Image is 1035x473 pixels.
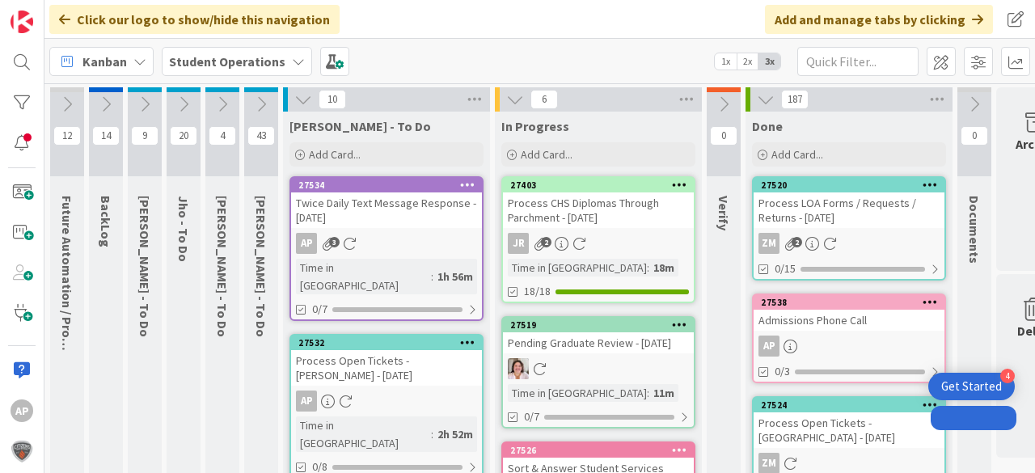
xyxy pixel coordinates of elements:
div: EW [503,358,694,379]
div: Time in [GEOGRAPHIC_DATA] [508,259,647,277]
span: : [647,259,649,277]
div: 27526 [510,445,694,456]
img: Visit kanbanzone.com [11,11,33,33]
div: AP [296,233,317,254]
div: Open Get Started checklist, remaining modules: 4 [928,373,1015,400]
span: 14 [92,126,120,146]
div: 27524 [754,398,944,412]
span: 43 [247,126,275,146]
input: Quick Filter... [797,47,919,76]
div: Time in [GEOGRAPHIC_DATA] [296,259,431,294]
span: Add Card... [771,147,823,162]
span: Verify [716,196,732,230]
div: 27532 [298,337,482,348]
img: EW [508,358,529,379]
a: 27538Admissions Phone CallAP0/3 [752,294,946,383]
div: AP [11,399,33,422]
span: 0 [710,126,737,146]
span: 3 [329,237,340,247]
div: 27538 [761,297,944,308]
span: 2 [792,237,802,247]
span: Add Card... [309,147,361,162]
div: ZM [758,233,779,254]
div: 27519 [503,318,694,332]
a: 27403Process CHS Diplomas Through Parchment - [DATE]JRTime in [GEOGRAPHIC_DATA]:18m18/18 [501,176,695,303]
div: 27524 [761,399,944,411]
div: 27534Twice Daily Text Message Response - [DATE] [291,178,482,228]
span: Amanda - To Do [289,118,431,134]
span: 2x [737,53,758,70]
div: AP [754,336,944,357]
span: Documents [966,196,982,264]
div: 27403Process CHS Diplomas Through Parchment - [DATE] [503,178,694,228]
div: 27538Admissions Phone Call [754,295,944,331]
span: 0/7 [312,301,327,318]
span: Future Automation / Process Building [59,196,75,416]
div: Pending Graduate Review - [DATE] [503,332,694,353]
div: AP [291,233,482,254]
span: 0 [961,126,988,146]
a: 27534Twice Daily Text Message Response - [DATE]APTime in [GEOGRAPHIC_DATA]:1h 56m0/7 [289,176,484,321]
div: ZM [754,233,944,254]
span: 20 [170,126,197,146]
span: Add Card... [521,147,572,162]
div: Time in [GEOGRAPHIC_DATA] [296,416,431,452]
div: Process LOA Forms / Requests / Returns - [DATE] [754,192,944,228]
div: 27534 [291,178,482,192]
div: Process Open Tickets - [GEOGRAPHIC_DATA] - [DATE] [754,412,944,448]
span: 3x [758,53,780,70]
span: BackLog [98,196,114,247]
div: 18m [649,259,678,277]
div: Twice Daily Text Message Response - [DATE] [291,192,482,228]
span: 0/15 [775,260,796,277]
div: 4 [1000,369,1015,383]
span: 0/7 [524,408,539,425]
a: 27520Process LOA Forms / Requests / Returns - [DATE]ZM0/15 [752,176,946,281]
span: In Progress [501,118,569,134]
b: Student Operations [169,53,285,70]
div: 27520 [761,179,944,191]
div: JR [503,233,694,254]
span: Eric - To Do [253,196,269,337]
div: 27534 [298,179,482,191]
span: 10 [319,90,346,109]
div: 27524Process Open Tickets - [GEOGRAPHIC_DATA] - [DATE] [754,398,944,448]
div: Get Started [941,378,1002,395]
div: AP [291,391,482,412]
span: Zaida - To Do [214,196,230,337]
div: 11m [649,384,678,402]
span: 4 [209,126,236,146]
div: 27526 [503,443,694,458]
span: 1x [715,53,737,70]
span: Done [752,118,783,134]
span: 0/3 [775,363,790,380]
div: 27532 [291,336,482,350]
div: 27520 [754,178,944,192]
div: 27520Process LOA Forms / Requests / Returns - [DATE] [754,178,944,228]
span: Emilie - To Do [137,196,153,337]
a: 27519Pending Graduate Review - [DATE]EWTime in [GEOGRAPHIC_DATA]:11m0/7 [501,316,695,429]
div: 27519Pending Graduate Review - [DATE] [503,318,694,353]
span: 18/18 [524,283,551,300]
div: Process CHS Diplomas Through Parchment - [DATE] [503,192,694,228]
div: Process Open Tickets - [PERSON_NAME] - [DATE] [291,350,482,386]
div: AP [758,336,779,357]
div: 27403 [510,179,694,191]
div: Add and manage tabs by clicking [765,5,993,34]
div: Time in [GEOGRAPHIC_DATA] [508,384,647,402]
span: 6 [530,90,558,109]
span: Jho - To Do [175,196,192,262]
span: 2 [541,237,551,247]
span: : [647,384,649,402]
div: AP [296,391,317,412]
img: avatar [11,440,33,462]
span: Kanban [82,52,127,71]
div: 27403 [503,178,694,192]
span: 187 [781,90,809,109]
div: 27532Process Open Tickets - [PERSON_NAME] - [DATE] [291,336,482,386]
div: 1h 56m [433,268,477,285]
div: 27538 [754,295,944,310]
div: 27519 [510,319,694,331]
div: 2h 52m [433,425,477,443]
span: : [431,425,433,443]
